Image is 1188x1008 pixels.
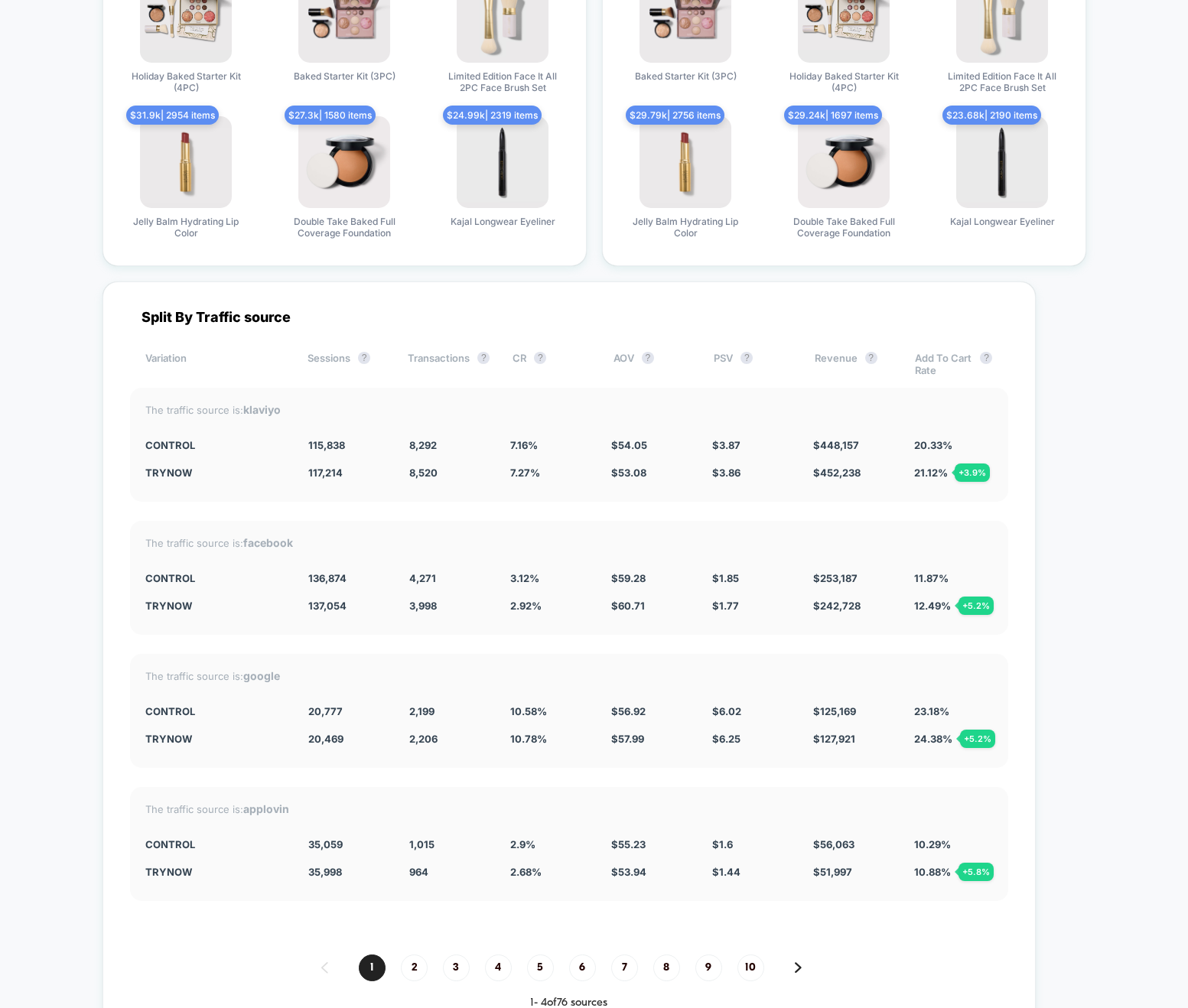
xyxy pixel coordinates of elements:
[611,572,646,584] span: $ 59.28
[243,536,293,549] strong: facebook
[308,467,343,479] span: 117,214
[712,733,740,745] span: $ 6.25
[527,954,554,981] span: 5
[243,669,280,682] strong: google
[129,216,243,239] span: Jelly Balm Hydrating Lip Color
[409,705,435,717] span: 2,199
[285,106,376,125] span: $ 27.3k | 1580 items
[409,866,428,878] span: 964
[409,467,438,479] span: 8,520
[294,70,395,82] span: Baked Starter Kit (3PC)
[510,838,535,850] span: 2.9 %
[243,802,289,815] strong: applovin
[815,352,892,376] div: Revenue
[308,600,347,612] span: 137,054
[813,866,852,878] span: $ 51,997
[611,705,646,717] span: $ 56.92
[485,954,512,981] span: 4
[695,954,722,981] span: 9
[243,403,281,416] strong: klaviyo
[569,954,596,981] span: 6
[145,733,286,745] div: TryNow
[914,467,948,479] span: 21.12 %
[611,600,645,612] span: $ 60.71
[611,733,644,745] span: $ 57.99
[914,572,949,584] span: 11.87 %
[287,216,402,239] span: Double Take Baked Full Coverage Foundation
[642,352,654,364] button: ?
[959,863,994,881] div: + 5.8 %
[813,733,855,745] span: $ 127,921
[129,70,243,93] span: Holiday Baked Starter Kit (4PC)
[813,467,861,479] span: $ 452,238
[145,600,286,612] div: TryNow
[145,572,286,584] div: Control
[959,597,994,615] div: + 5.2 %
[145,439,286,451] div: Control
[712,600,739,612] span: $ 1.77
[445,70,560,93] span: Limited Edition Face It All 2PC Face Brush Set
[145,705,286,717] div: Control
[140,116,232,208] img: produt
[712,572,739,584] span: $ 1.85
[308,866,342,878] span: 35,998
[786,216,901,239] span: Double Take Baked Full Coverage Foundation
[786,70,901,93] span: Holiday Baked Starter Kit (4PC)
[914,439,952,451] span: 20.33 %
[950,216,1055,227] span: Kajal Longwear Eyeliner
[145,536,993,549] div: The traffic source is:
[359,954,386,981] span: 1
[628,216,743,239] span: Jelly Balm Hydrating Lip Color
[956,116,1048,208] img: produt
[813,572,858,584] span: $ 253,187
[409,439,437,451] span: 8,292
[955,463,990,482] div: + 3.9 %
[145,467,286,479] div: TryNow
[298,116,390,208] img: produt
[960,730,995,748] div: + 5.2 %
[635,70,737,82] span: Baked Starter Kit (3PC)
[145,802,993,815] div: The traffic source is:
[409,572,436,584] span: 4,271
[865,352,877,364] button: ?
[915,352,992,376] div: Add To Cart Rate
[980,352,992,364] button: ?
[614,352,691,376] div: AOV
[813,838,854,850] span: $ 56,063
[510,733,547,745] span: 10.78 %
[510,600,542,612] span: 2.92 %
[126,106,219,125] span: $ 31.9k | 2954 items
[784,106,882,125] span: $ 29.24k | 1697 items
[611,954,638,981] span: 7
[813,705,856,717] span: $ 125,169
[510,572,539,584] span: 3.12 %
[626,106,724,125] span: $ 29.79k | 2756 items
[130,309,1008,325] div: Split By Traffic source
[457,116,548,208] img: produt
[510,705,547,717] span: 10.58 %
[443,954,470,981] span: 3
[534,352,546,364] button: ?
[795,962,802,973] img: pagination forward
[914,733,952,745] span: 24.38 %
[409,600,437,612] span: 3,998
[308,838,343,850] span: 35,059
[712,705,741,717] span: $ 6.02
[914,705,949,717] span: 23.18 %
[740,352,753,364] button: ?
[611,866,646,878] span: $ 53.94
[145,669,993,682] div: The traffic source is:
[451,216,555,227] span: Kajal Longwear Eyeliner
[145,866,286,878] div: TryNow
[611,838,646,850] span: $ 55.23
[798,116,890,208] img: produt
[510,439,538,451] span: 7.16 %
[714,352,791,376] div: PSV
[408,352,490,376] div: Transactions
[611,467,646,479] span: $ 53.08
[942,106,1041,125] span: $ 23.68k | 2190 items
[813,439,859,451] span: $ 448,157
[477,352,490,364] button: ?
[308,572,347,584] span: 136,874
[510,866,542,878] span: 2.68 %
